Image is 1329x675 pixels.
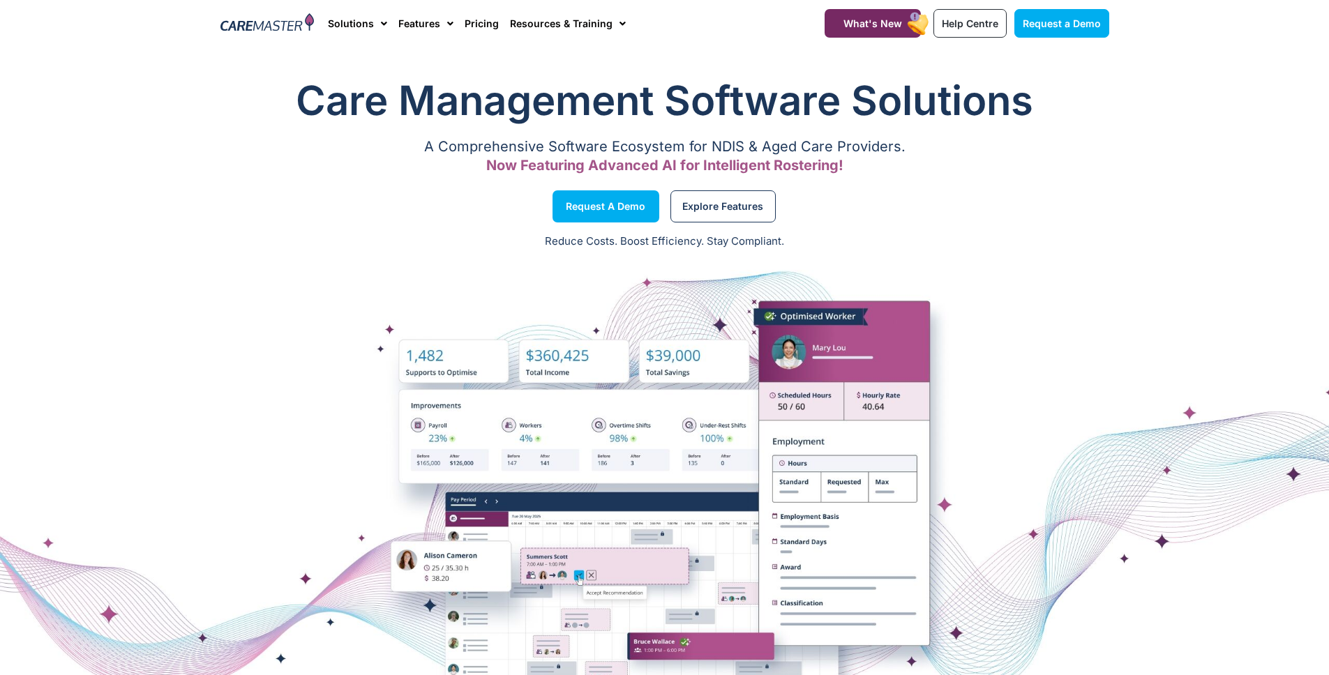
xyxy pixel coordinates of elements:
[566,203,645,210] span: Request a Demo
[8,234,1321,250] p: Reduce Costs. Boost Efficiency. Stay Compliant.
[670,190,776,222] a: Explore Features
[933,9,1007,38] a: Help Centre
[942,17,998,29] span: Help Centre
[553,190,659,222] a: Request a Demo
[682,203,763,210] span: Explore Features
[1014,9,1109,38] a: Request a Demo
[1023,17,1101,29] span: Request a Demo
[220,13,315,34] img: CareMaster Logo
[843,17,902,29] span: What's New
[486,157,843,174] span: Now Featuring Advanced AI for Intelligent Rostering!
[220,142,1109,151] p: A Comprehensive Software Ecosystem for NDIS & Aged Care Providers.
[825,9,921,38] a: What's New
[220,73,1109,128] h1: Care Management Software Solutions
